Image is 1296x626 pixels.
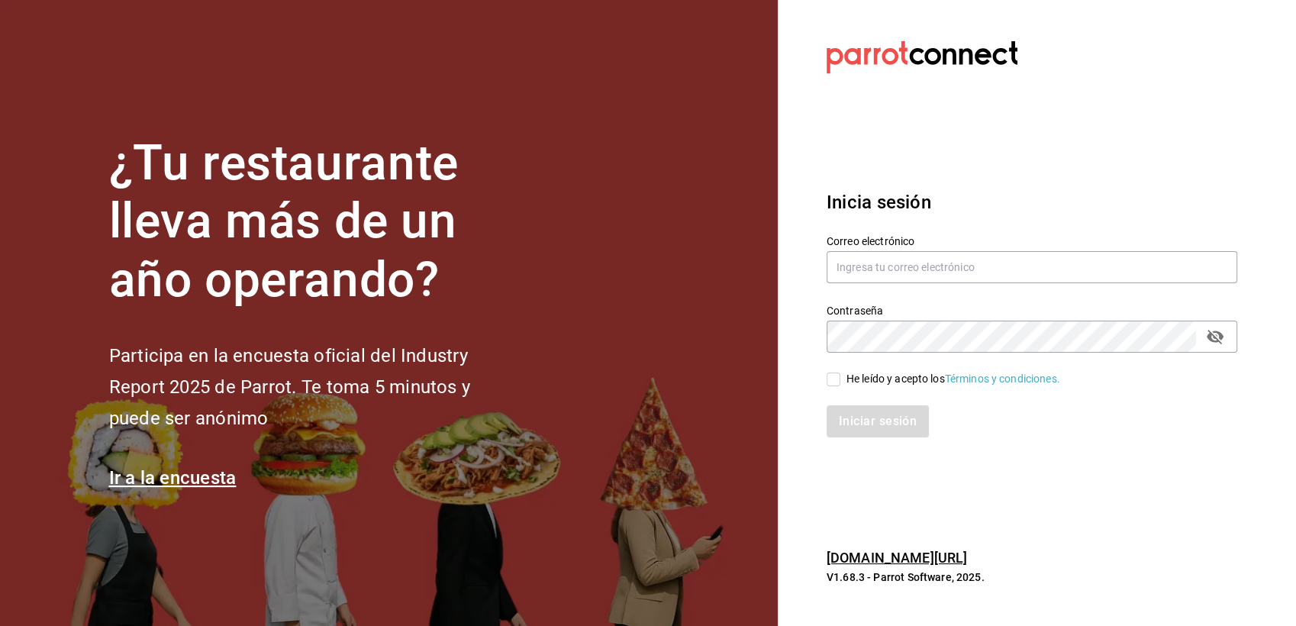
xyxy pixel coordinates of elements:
[945,373,1060,385] a: Términos y condiciones.
[846,371,1060,387] div: He leído y acepto los
[1202,324,1228,350] button: passwordField
[827,251,1237,283] input: Ingresa tu correo electrónico
[827,570,1237,585] p: V1.68.3 - Parrot Software, 2025.
[827,550,967,566] a: [DOMAIN_NAME][URL]
[827,235,1237,246] label: Correo electrónico
[109,467,237,489] a: Ir a la encuesta
[109,134,521,310] h1: ¿Tu restaurante lleva más de un año operando?
[827,189,1237,216] h3: Inicia sesión
[827,305,1237,315] label: Contraseña
[109,340,521,434] h2: Participa en la encuesta oficial del Industry Report 2025 de Parrot. Te toma 5 minutos y puede se...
